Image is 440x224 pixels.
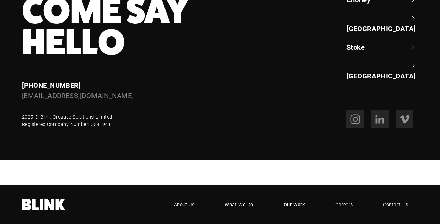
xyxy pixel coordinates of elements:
[22,113,114,128] div: 2025 © Blink Creative Solutions Limited Registered Company Number: 03419411
[273,194,316,215] a: Our Work
[383,201,408,208] span: Contact Us
[284,201,305,208] span: Our Work
[22,91,134,100] a: [EMAIL_ADDRESS][DOMAIN_NAME]
[373,194,418,215] a: Contact Us
[325,194,363,215] a: Careers
[22,199,66,210] a: Home
[346,61,418,80] a: [GEOGRAPHIC_DATA]
[335,201,353,208] span: Careers
[346,42,418,52] a: Stoke
[22,81,81,89] a: [PHONE_NUMBER]
[215,194,263,215] a: What We Do
[225,201,253,208] span: What We Do
[164,194,205,215] a: About Us
[346,14,418,33] a: [GEOGRAPHIC_DATA]
[174,201,195,208] span: About Us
